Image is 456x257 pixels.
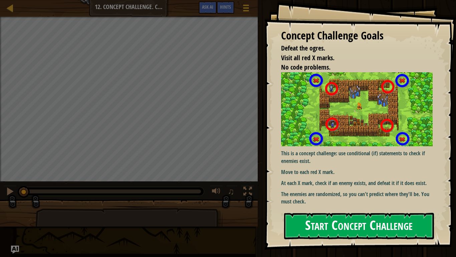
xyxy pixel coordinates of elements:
button: Start Concept Challenge [284,213,434,239]
span: No code problems. [281,63,330,72]
span: Hints [220,4,231,10]
p: This is a concept challenge: use conditional (if) statements to check if enemies exist. [281,150,438,165]
span: Visit all red X marks. [281,53,334,62]
button: Toggle fullscreen [241,185,254,199]
span: ♫ [228,186,234,196]
img: 2017 12 11 14 13 46 basic if a [281,72,438,146]
li: Visit all red X marks. [273,53,431,63]
p: At each X mark, check if an enemy exists, and defeat it if it does exist. [281,179,438,187]
button: Ask AI [199,1,217,14]
button: Ask AI [11,246,19,254]
div: Concept Challenge Goals [281,28,433,44]
span: Defeat the ogres. [281,44,325,53]
button: ♫ [226,185,238,199]
span: Ask AI [202,4,213,10]
li: No code problems. [273,63,431,72]
p: Move to each red X mark. [281,168,438,176]
button: Ctrl + P: Pause [3,185,17,199]
button: Adjust volume [210,185,223,199]
button: Show game menu [238,1,254,17]
li: Defeat the ogres. [273,44,431,53]
p: The enemies are randomized, so you can't predict where they'll be. You must check. [281,190,438,206]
